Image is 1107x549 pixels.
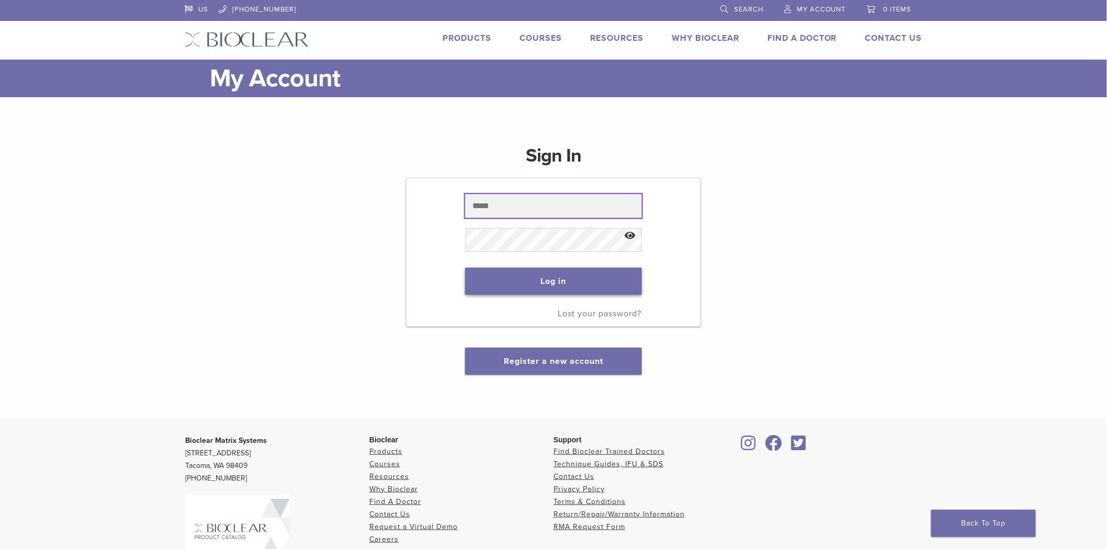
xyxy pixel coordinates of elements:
[369,522,458,531] a: Request a Virtual Demo
[554,436,582,444] span: Support
[465,348,642,375] button: Register a new account
[865,33,922,43] a: Contact Us
[526,143,581,177] h1: Sign In
[369,436,398,444] span: Bioclear
[369,497,421,506] a: Find A Doctor
[369,510,410,519] a: Contact Us
[443,33,491,43] a: Products
[554,460,663,468] a: Technique Guides, IFU & SDS
[554,485,605,494] a: Privacy Policy
[369,460,400,468] a: Courses
[767,33,837,43] a: Find A Doctor
[210,60,922,97] h1: My Account
[369,472,409,481] a: Resources
[185,436,267,445] strong: Bioclear Matrix Systems
[590,33,643,43] a: Resources
[504,356,603,367] a: Register a new account
[734,5,763,14] span: Search
[558,308,642,319] a: Lost your password?
[185,434,369,485] p: [STREET_ADDRESS] Tacoma, WA 98409 [PHONE_NUMBER]
[465,268,641,295] button: Log in
[672,33,739,43] a: Why Bioclear
[369,485,418,494] a: Why Bioclear
[554,472,594,481] a: Contact Us
[554,447,665,456] a: Find Bioclear Trained Doctors
[554,497,626,506] a: Terms & Conditions
[797,5,846,14] span: My Account
[619,223,641,249] button: Show password
[931,510,1036,537] a: Back To Top
[554,510,685,519] a: Return/Repair/Warranty Information
[554,522,625,531] a: RMA Request Form
[519,33,562,43] a: Courses
[369,535,399,544] a: Careers
[185,32,309,47] img: Bioclear
[738,441,760,452] a: Bioclear
[369,447,402,456] a: Products
[884,5,912,14] span: 0 items
[762,441,786,452] a: Bioclear
[788,441,810,452] a: Bioclear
